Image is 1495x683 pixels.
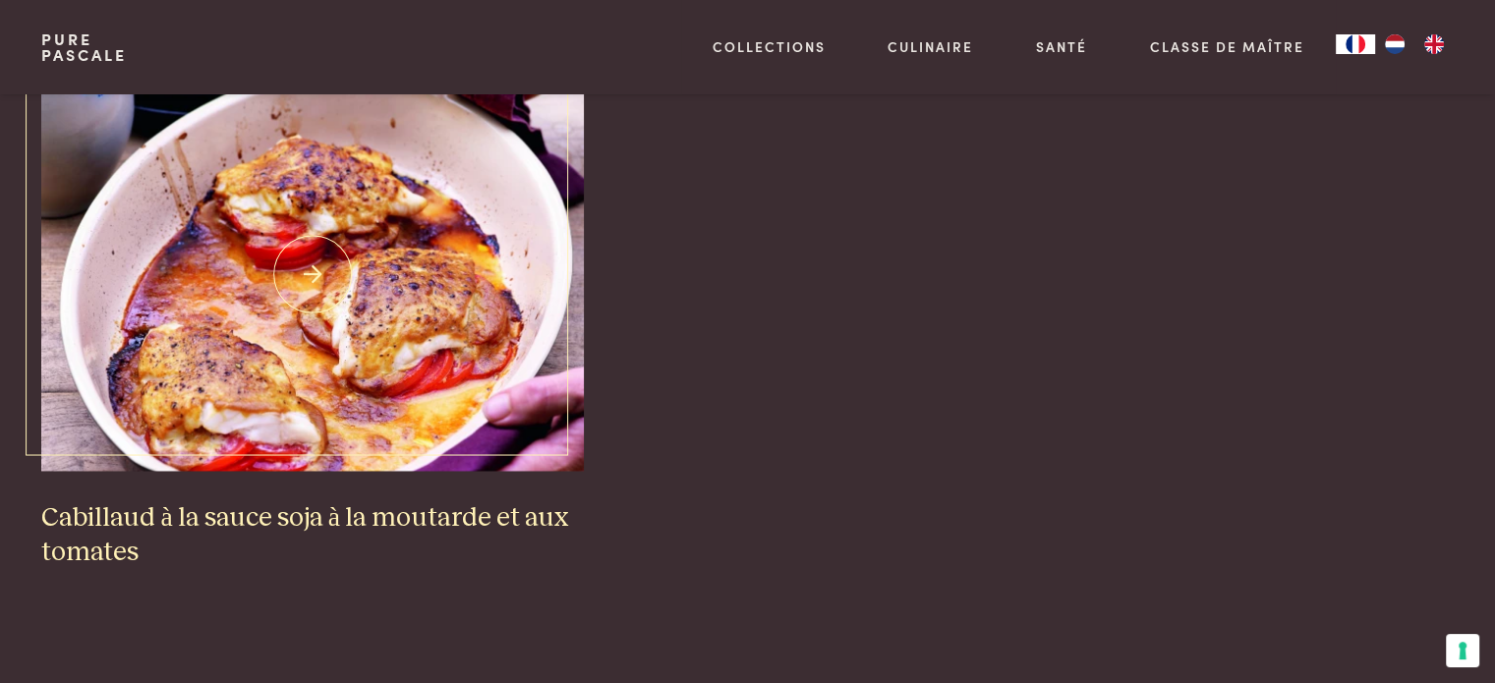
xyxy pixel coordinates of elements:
a: Santé [1036,36,1087,57]
a: Culinaire [888,36,973,57]
aside: Language selected: Français [1336,34,1454,54]
h3: Cabillaud à la sauce soja à la moutarde et aux tomates [41,501,584,569]
a: Cabillaud à la sauce soja à la moutarde et aux tomates Cabillaud à la sauce soja à la moutarde et... [41,78,584,570]
button: Vos préférences en matière de consentement pour les technologies de suivi [1446,634,1479,667]
a: Collections [713,36,826,57]
div: Language [1336,34,1375,54]
a: NL [1375,34,1414,54]
a: EN [1414,34,1454,54]
a: Classe de maître [1150,36,1304,57]
img: Cabillaud à la sauce soja à la moutarde et aux tomates [41,78,584,471]
ul: Language list [1375,34,1454,54]
a: FR [1336,34,1375,54]
a: PurePascale [41,31,127,63]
